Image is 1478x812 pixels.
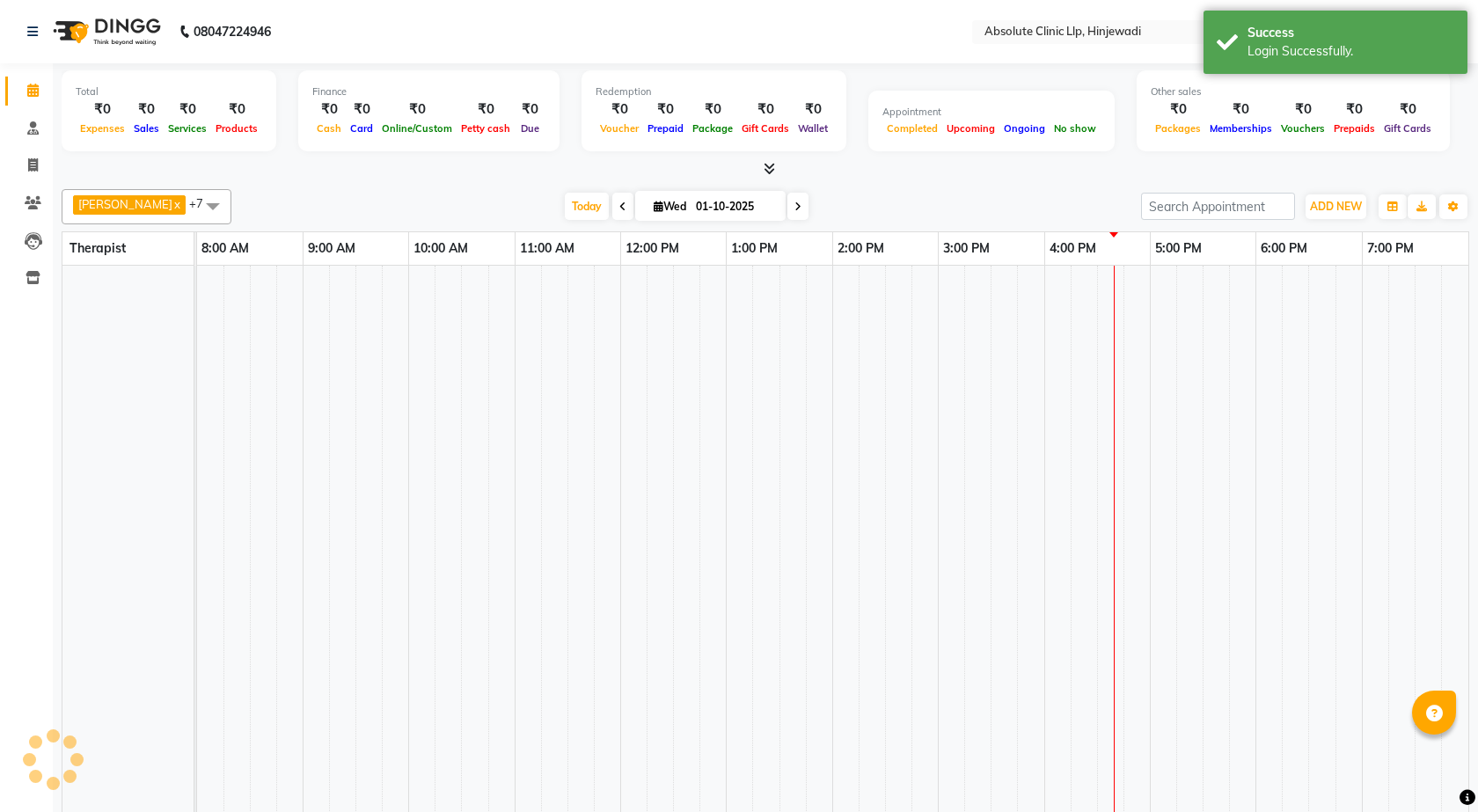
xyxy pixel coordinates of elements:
[76,99,129,120] div: ₹0
[1277,99,1329,120] div: ₹0
[172,197,180,211] a: x
[1151,84,1436,99] div: Other sales
[649,200,691,213] span: Wed
[164,99,211,120] div: ₹0
[515,99,545,120] div: ₹0
[1256,236,1312,261] a: 6:00 PM
[312,84,545,99] div: Finance
[70,240,126,256] span: Therapist
[164,122,211,135] span: Services
[1205,122,1277,135] span: Memberships
[377,122,457,135] span: Online/Custom
[794,122,832,135] span: Wallet
[939,236,994,261] a: 3:00 PM
[211,99,262,120] div: ₹0
[1151,122,1205,135] span: Packages
[1363,236,1418,261] a: 7:00 PM
[882,105,1101,120] div: Appointment
[76,122,129,135] span: Expenses
[457,99,515,120] div: ₹0
[737,99,794,120] div: ₹0
[457,122,515,135] span: Petty cash
[346,122,377,135] span: Card
[596,122,643,135] span: Voucher
[346,99,377,120] div: ₹0
[1248,24,1454,42] div: Success
[1329,99,1379,120] div: ₹0
[189,196,216,210] span: +7
[596,99,643,120] div: ₹0
[596,84,832,99] div: Redemption
[377,99,457,120] div: ₹0
[211,122,262,135] span: Products
[1379,99,1436,120] div: ₹0
[1379,122,1436,135] span: Gift Cards
[129,122,164,135] span: Sales
[565,193,609,220] span: Today
[1277,122,1329,135] span: Vouchers
[942,122,999,135] span: Upcoming
[1141,193,1295,220] input: Search Appointment
[1050,122,1101,135] span: No show
[409,236,472,261] a: 10:00 AM
[1151,99,1205,120] div: ₹0
[1205,99,1277,120] div: ₹0
[516,122,544,135] span: Due
[691,194,779,220] input: 2025-10-01
[643,99,688,120] div: ₹0
[78,197,172,211] span: [PERSON_NAME]
[794,99,832,120] div: ₹0
[688,99,737,120] div: ₹0
[999,122,1050,135] span: Ongoing
[1248,42,1454,61] div: Login Successfully.
[643,122,688,135] span: Prepaid
[833,236,889,261] a: 2:00 PM
[304,236,360,261] a: 9:00 AM
[882,122,942,135] span: Completed
[45,7,165,56] img: logo
[737,122,794,135] span: Gift Cards
[688,122,737,135] span: Package
[129,99,164,120] div: ₹0
[1310,200,1362,213] span: ADD NEW
[76,84,262,99] div: Total
[516,236,579,261] a: 11:00 AM
[1306,194,1366,219] button: ADD NEW
[1045,236,1101,261] a: 4:00 PM
[312,99,346,120] div: ₹0
[727,236,782,261] a: 1:00 PM
[1151,236,1206,261] a: 5:00 PM
[197,236,253,261] a: 8:00 AM
[1329,122,1379,135] span: Prepaids
[621,236,684,261] a: 12:00 PM
[312,122,346,135] span: Cash
[194,7,271,56] b: 08047224946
